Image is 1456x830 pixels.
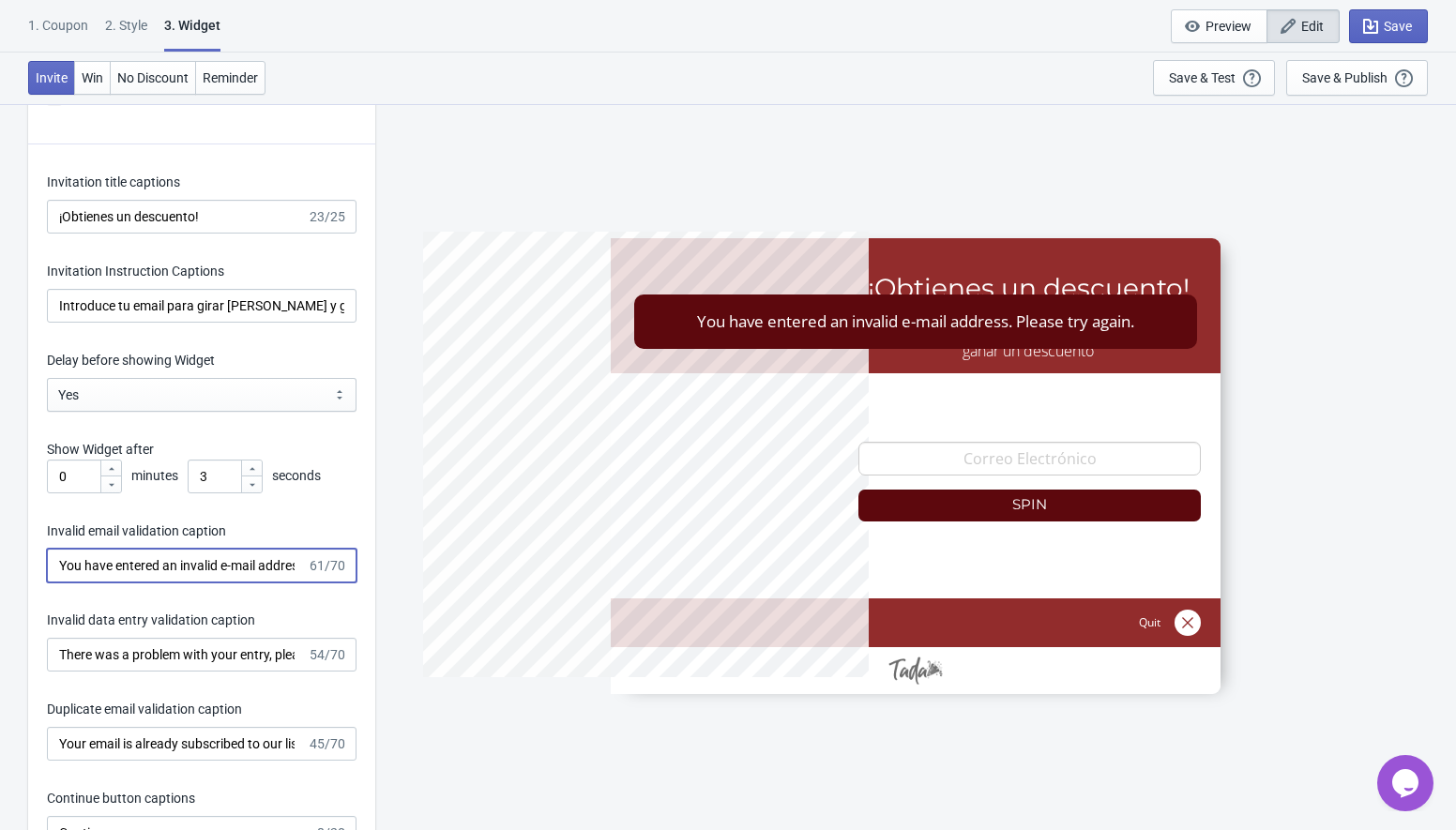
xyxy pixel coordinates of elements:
[131,468,178,483] span: minutes
[195,61,265,95] button: Reminder
[47,173,180,191] label: Invitation title captions
[110,61,196,95] button: No Discount
[1302,70,1388,85] div: Save & Publish
[634,294,1197,349] div: You have entered an invalid e-mail address. Please try again.
[1171,9,1267,43] button: Preview
[1301,19,1324,34] span: Edit
[164,16,220,52] div: 3. Widget
[28,61,75,95] button: Invite
[1349,9,1428,43] button: Save
[1153,60,1275,96] button: Save & Test
[1286,60,1428,96] button: Save & Publish
[82,70,103,85] span: Win
[1377,755,1437,811] iframe: chat widget
[47,611,255,629] label: Invalid data entry validation caption
[117,70,189,85] span: No Discount
[74,61,111,95] button: Win
[1206,19,1251,34] span: Preview
[1169,70,1236,85] div: Save & Test
[47,262,224,280] label: Invitation Instruction Captions
[47,440,356,460] p: Show Widget after
[36,70,68,85] span: Invite
[47,289,356,323] input: Introduce tu email para girar la rueda y ganar un descuento
[105,16,147,49] div: 2 . Style
[28,16,88,49] div: 1. Coupon
[1384,19,1412,34] span: Save
[47,700,242,718] label: Duplicate email validation caption
[47,789,195,807] label: Continue button captions
[203,70,258,85] span: Reminder
[47,351,215,370] label: Delay before showing Widget
[272,468,321,483] span: seconds
[1266,9,1340,43] button: Edit
[47,521,226,540] label: Invalid email validation caption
